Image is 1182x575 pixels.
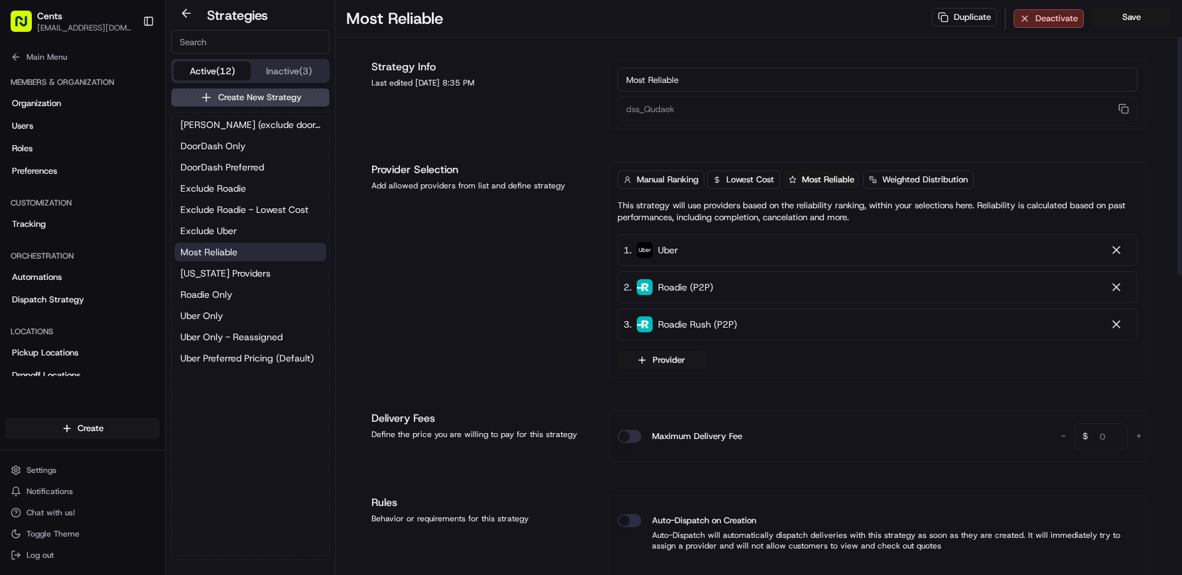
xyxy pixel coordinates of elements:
[618,351,707,369] button: Provider
[726,174,774,186] span: Lowest Cost
[37,23,132,33] button: [EMAIL_ADDRESS][DOMAIN_NAME]
[371,162,593,178] h1: Provider Selection
[174,328,326,346] button: Uber Only - Reassigned
[207,6,268,25] h2: Strategies
[27,550,54,560] span: Log out
[863,170,974,189] button: Weighted Distribution
[658,318,737,331] span: Roadie Rush (P2P)
[180,139,245,153] span: DoorDash Only
[12,165,57,177] span: Preferences
[174,222,326,240] button: Exclude Uber
[5,267,160,288] a: Automations
[180,330,283,344] span: Uber Only - Reassigned
[624,243,678,257] div: 1 .
[12,347,78,359] span: Pickup Locations
[12,271,62,283] span: Automations
[1092,8,1171,27] button: Save
[658,281,713,294] span: Roadie (P2P)
[8,291,107,315] a: 📗Knowledge Base
[37,9,62,23] button: Cents
[637,279,653,295] img: roadie-logo-v2.jpg
[1014,9,1084,28] button: Deactivate
[802,174,854,186] span: Most Reliable
[12,218,46,230] span: Tracking
[174,200,326,219] button: Exclude Roadie - Lowest Cost
[371,411,593,426] h1: Delivery Fees
[125,296,213,310] span: API Documentation
[5,482,160,501] button: Notifications
[371,429,593,440] div: Define the price you are willing to pay for this strategy
[180,351,314,365] span: Uber Preferred Pricing (Default)
[624,317,737,332] div: 3 .
[174,179,326,198] a: Exclude Roadie
[5,48,160,66] button: Main Menu
[783,170,860,189] button: Most Reliable
[174,137,326,155] button: DoorDash Only
[346,8,443,29] h1: Most Reliable
[174,285,326,304] button: Roadie Only
[12,97,61,109] span: Organization
[27,206,37,217] img: 1736555255976-a54dd68f-1ca7-489b-9aae-adbdc363a1c4
[12,120,33,132] span: Users
[658,243,678,257] span: Uber
[371,513,593,524] div: Behavior or requirements for this strategy
[41,241,107,252] span: [PERSON_NAME]
[5,93,160,114] a: Organization
[174,306,326,325] button: Uber Only
[112,298,123,308] div: 💻
[206,170,241,186] button: See all
[110,241,115,252] span: •
[5,503,160,522] button: Chat with us!
[12,143,33,155] span: Roles
[94,328,161,339] a: Powered byPylon
[13,127,37,151] img: 1736555255976-a54dd68f-1ca7-489b-9aae-adbdc363a1c4
[174,62,251,80] button: Active (12)
[171,30,330,54] input: Search
[251,62,328,80] button: Inactive (3)
[174,349,326,367] button: Uber Preferred Pricing (Default)
[27,486,73,497] span: Notifications
[371,59,593,75] h1: Strategy Info
[174,264,326,283] a: [US_STATE] Providers
[226,131,241,147] button: Start new chat
[144,206,149,216] span: •
[174,115,326,134] a: [PERSON_NAME] (exclude doordash)
[13,13,40,40] img: Nash
[5,342,160,363] a: Pickup Locations
[624,280,713,294] div: 2 .
[637,316,653,332] img: roadie-logo-v2.jpg
[618,530,1138,551] p: Auto-Dispatch will automatically dispatch deliveries with this strategy as soon as they are creat...
[882,174,968,186] span: Weighted Distribution
[5,525,160,543] button: Toggle Theme
[371,495,593,511] h1: Rules
[174,243,326,261] button: Most Reliable
[13,172,89,183] div: Past conversations
[13,229,34,250] img: Sivan Salem
[180,203,308,216] span: Exclude Roadie - Lowest Cost
[41,206,141,216] span: Wisdom [PERSON_NAME]
[5,192,160,214] div: Customization
[5,321,160,342] div: Locations
[5,5,137,37] button: Cents[EMAIL_ADDRESS][DOMAIN_NAME]
[27,507,75,518] span: Chat with us!
[5,160,160,182] a: Preferences
[180,160,264,174] span: DoorDash Preferred
[5,72,160,93] div: Members & Organization
[180,245,237,259] span: Most Reliable
[180,288,232,301] span: Roadie Only
[13,298,24,308] div: 📗
[180,118,320,131] span: [PERSON_NAME] (exclude doordash)
[5,289,160,310] a: Dispatch Strategy
[5,365,160,386] a: Dropoff Locations
[34,86,219,99] input: Clear
[180,182,246,195] span: Exclude Roadie
[618,200,1138,224] p: This strategy will use providers based on the reliability ranking, within your selections here. R...
[27,296,101,310] span: Knowledge Base
[932,8,997,27] button: Duplicate
[171,88,330,107] button: Create New Strategy
[618,170,704,189] button: Manual Ranking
